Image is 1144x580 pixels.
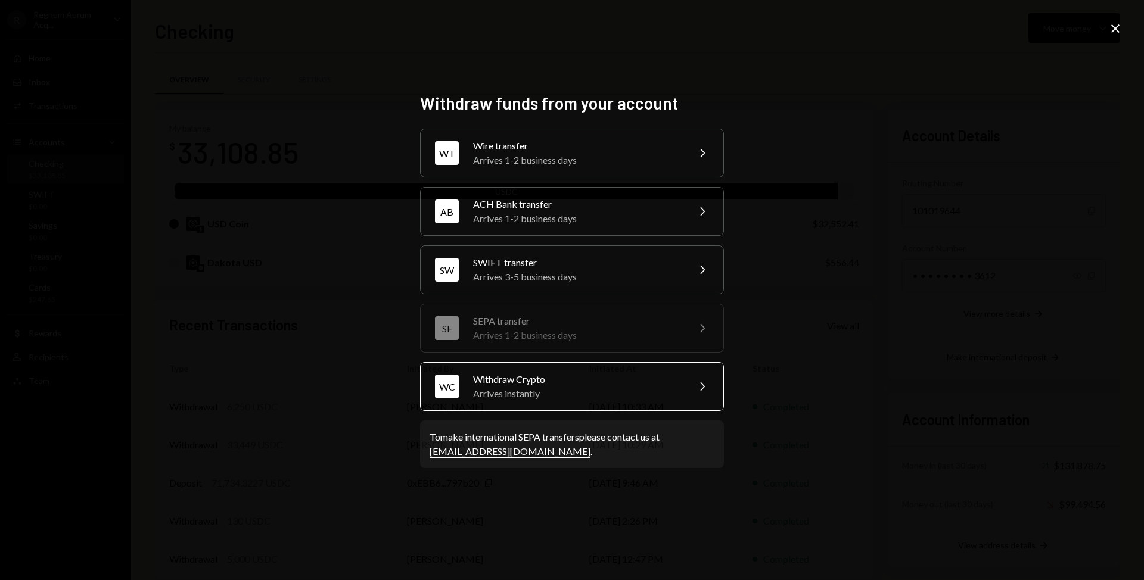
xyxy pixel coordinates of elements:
[473,386,680,401] div: Arrives instantly
[435,316,459,340] div: SE
[435,141,459,165] div: WT
[430,430,714,459] div: To make international SEPA transfers please contact us at .
[473,372,680,386] div: Withdraw Crypto
[473,139,680,153] div: Wire transfer
[473,270,680,284] div: Arrives 3-5 business days
[473,255,680,270] div: SWIFT transfer
[420,362,724,411] button: WCWithdraw CryptoArrives instantly
[420,92,724,115] h2: Withdraw funds from your account
[473,153,680,167] div: Arrives 1-2 business days
[420,187,724,236] button: ABACH Bank transferArrives 1-2 business days
[473,328,680,342] div: Arrives 1-2 business days
[435,258,459,282] div: SW
[473,314,680,328] div: SEPA transfer
[435,199,459,223] div: AB
[435,375,459,398] div: WC
[430,445,590,458] a: [EMAIL_ADDRESS][DOMAIN_NAME]
[420,245,724,294] button: SWSWIFT transferArrives 3-5 business days
[420,304,724,353] button: SESEPA transferArrives 1-2 business days
[473,211,680,226] div: Arrives 1-2 business days
[420,129,724,177] button: WTWire transferArrives 1-2 business days
[473,197,680,211] div: ACH Bank transfer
